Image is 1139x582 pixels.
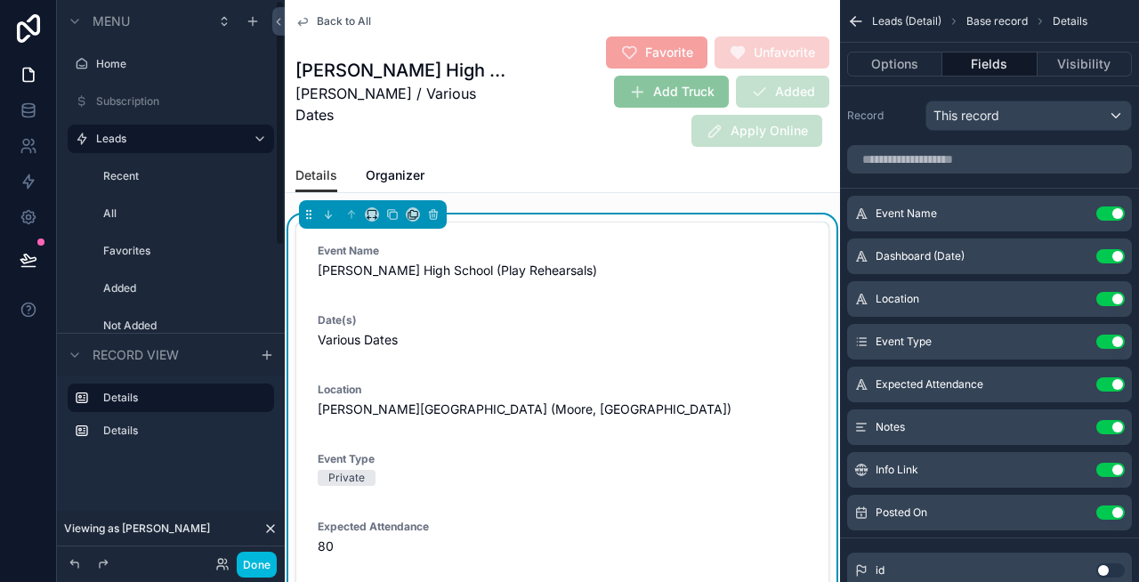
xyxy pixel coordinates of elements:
label: Home [96,57,263,71]
button: Done [237,552,277,578]
button: Fields [942,52,1037,77]
div: Private [328,470,365,486]
span: Details [1053,14,1087,28]
span: Event Type [876,335,932,349]
label: Not Added [103,319,263,333]
span: Posted On [876,505,927,520]
label: Leads [96,132,238,146]
span: Location [876,292,919,306]
span: Expected Attendance [318,520,429,533]
span: Location [318,383,361,396]
span: Base record [966,14,1028,28]
label: Subscription [96,94,263,109]
span: Organizer [366,166,424,184]
span: Viewing as [PERSON_NAME] [64,521,210,536]
a: Organizer [366,159,424,195]
a: Back to All [295,14,371,28]
label: Favorites [103,244,263,258]
span: 80 [318,538,807,555]
label: Added [103,281,263,295]
span: Expected Attendance [876,377,983,392]
span: Details [295,166,337,184]
span: Various Dates [318,331,807,349]
span: This record [933,107,999,125]
span: Record view [93,346,179,364]
span: Event Name [876,206,937,221]
span: Event Name [318,244,379,257]
button: Visibility [1038,52,1132,77]
label: Details [103,424,260,438]
h1: [PERSON_NAME] High School (Play Rehearsals) [295,58,506,83]
div: scrollable content [57,376,285,463]
span: Menu [93,12,130,30]
span: [PERSON_NAME] High School (Play Rehearsals) [318,262,807,279]
button: This record [925,101,1132,131]
span: Date(s) [318,313,357,327]
span: Leads (Detail) [872,14,941,28]
label: Record [847,109,918,123]
a: Details [295,159,337,193]
span: Info Link [876,463,918,477]
span: Back to All [317,14,371,28]
button: Options [847,52,942,77]
span: [PERSON_NAME][GEOGRAPHIC_DATA] (Moore, [GEOGRAPHIC_DATA]) [318,400,807,418]
label: All [103,206,263,221]
span: Event Type [318,452,375,465]
label: Recent [103,169,263,183]
span: [PERSON_NAME] / Various Dates [295,83,506,125]
label: Details [103,391,260,405]
span: Notes [876,420,905,434]
span: Dashboard (Date) [876,249,965,263]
